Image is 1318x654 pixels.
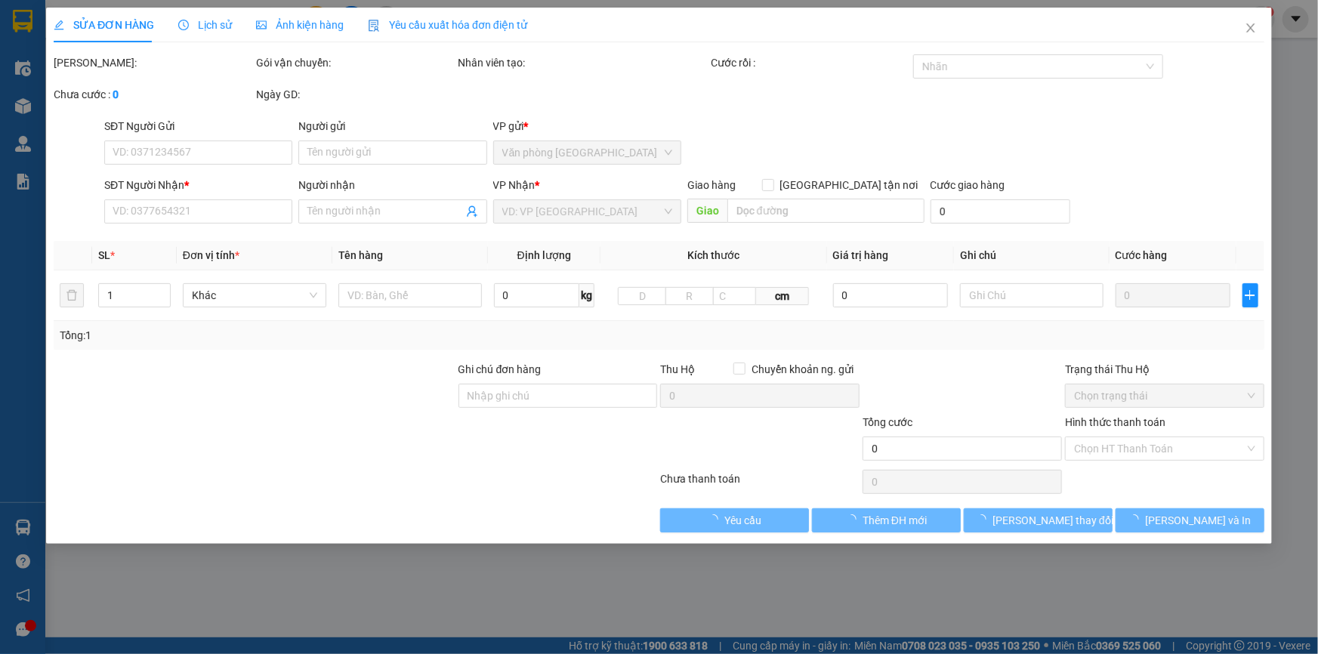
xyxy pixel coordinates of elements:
button: plus [1242,283,1258,307]
div: [PERSON_NAME]: [54,54,253,71]
input: Ghi Chú [960,283,1103,307]
span: Cước hàng [1116,249,1168,261]
span: Văn phòng Đà Nẵng [502,141,672,164]
button: delete [60,283,84,307]
div: Cước rồi : [711,54,910,71]
input: R [665,287,714,305]
input: Ghi chú đơn hàng [458,384,658,408]
span: SL [98,249,110,261]
button: Thêm ĐH mới [812,508,961,532]
span: Giao [687,199,727,223]
span: Khác [192,284,317,307]
span: loading [976,514,992,525]
span: Yêu cầu xuất hóa đơn điện tử [368,19,527,31]
span: [PERSON_NAME] thay đổi [992,512,1113,529]
span: plus [1243,289,1258,301]
span: clock-circle [178,20,189,30]
input: Cước giao hàng [931,199,1070,224]
label: Cước giao hàng [931,179,1005,191]
button: [PERSON_NAME] thay đổi [964,508,1113,532]
button: Yêu cầu [661,508,810,532]
span: Lịch sử [178,19,232,31]
div: Ngày GD: [256,86,455,103]
span: Tổng cước [863,416,912,428]
span: loading [846,514,863,525]
span: SỬA ĐƠN HÀNG [54,19,154,31]
input: Dọc đường [727,199,924,223]
span: Thêm ĐH mới [863,512,927,529]
span: Giao hàng [687,179,736,191]
span: Định lượng [517,249,571,261]
span: Tên hàng [338,249,383,261]
span: Thu Hộ [660,363,695,375]
div: Tổng: 1 [60,327,509,344]
div: Gói vận chuyển: [256,54,455,71]
span: Chuyển khoản ng. gửi [745,361,860,378]
span: cm [756,287,809,305]
div: Người nhận [298,177,486,193]
span: VP Nhận [493,179,536,191]
div: Chưa thanh toán [659,470,862,497]
button: Close [1230,8,1272,50]
label: Ghi chú đơn hàng [458,363,542,375]
div: Nhân viên tạo: [458,54,708,71]
span: user-add [466,205,478,217]
div: Trạng thái Thu Hộ [1065,361,1264,378]
button: [PERSON_NAME] và In [1116,508,1264,532]
span: Đơn vị tính [183,249,239,261]
div: Người gửi [298,118,486,134]
div: VP gửi [493,118,681,134]
span: Ảnh kiện hàng [256,19,344,31]
span: loading [708,514,724,525]
span: Kích thước [687,249,739,261]
span: Chọn trạng thái [1074,384,1255,407]
input: VD: Bàn, Ghế [338,283,482,307]
label: Hình thức thanh toán [1065,416,1165,428]
span: [PERSON_NAME] và In [1146,512,1252,529]
span: Giá trị hàng [833,249,889,261]
img: icon [368,20,380,32]
th: Ghi chú [954,241,1110,270]
input: D [618,287,666,305]
span: [GEOGRAPHIC_DATA] tận nơi [774,177,924,193]
span: edit [54,20,64,30]
input: 0 [1116,283,1230,307]
span: Yêu cầu [724,512,761,529]
div: SĐT Người Nhận [104,177,292,193]
span: kg [579,283,594,307]
span: loading [1129,514,1146,525]
span: picture [256,20,267,30]
div: Chưa cước : [54,86,253,103]
b: 0 [113,88,119,100]
div: SĐT Người Gửi [104,118,292,134]
input: C [713,287,756,305]
span: close [1245,22,1257,34]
